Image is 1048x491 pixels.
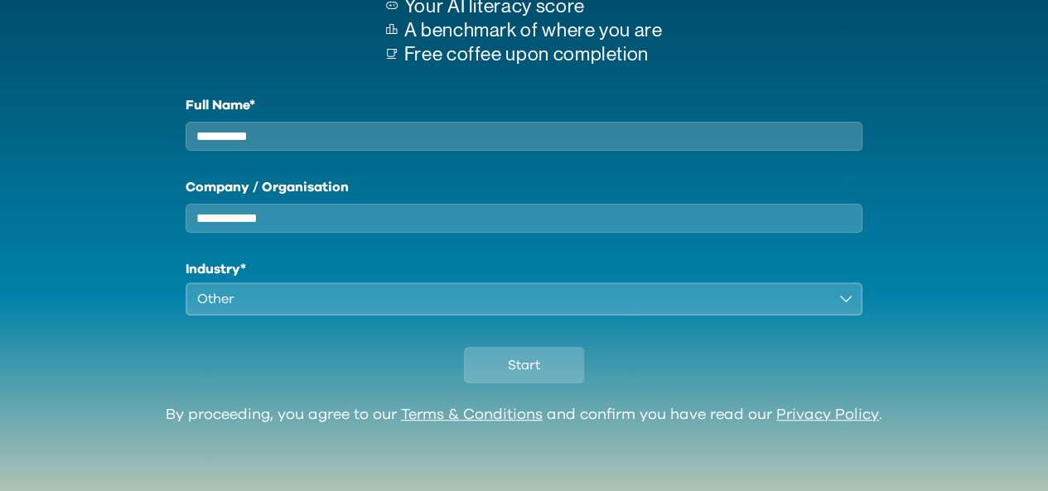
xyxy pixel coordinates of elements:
[404,18,663,42] p: A benchmark of where you are
[186,95,863,115] label: Full Name*
[197,289,828,309] div: Other
[166,407,882,425] div: By proceeding, you agree to our and confirm you have read our .
[186,259,863,279] h1: Industry*
[401,407,543,422] a: Terms & Conditions
[186,177,863,197] label: Company / Organisation
[464,347,584,383] button: Start
[404,42,663,66] p: Free coffee upon completion
[508,355,540,375] span: Start
[776,407,879,422] a: Privacy Policy
[186,282,863,315] button: Other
